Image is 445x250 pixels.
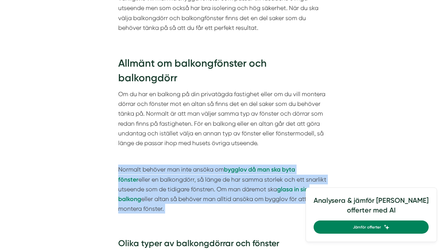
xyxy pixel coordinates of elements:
h4: Analysera & jämför [PERSON_NAME] offerter med AI [314,196,429,220]
a: glasa in sin balkong [118,186,308,202]
h2: Allmänt om balkongfönster och balkongdörr [118,56,327,89]
span: Jämför offerter [353,224,381,230]
p: Om du har en balkong på din privatägda fastighet eller om du vill montera dörrar och fönster mot ... [118,89,327,148]
a: bygglov då man ska byta fönster [118,166,295,183]
a: Jämför offerter [314,220,429,234]
p: Normalt behöver man inte ansöka om eller en balkongdörr, så länge de har samma storlek och ett sn... [118,165,327,214]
